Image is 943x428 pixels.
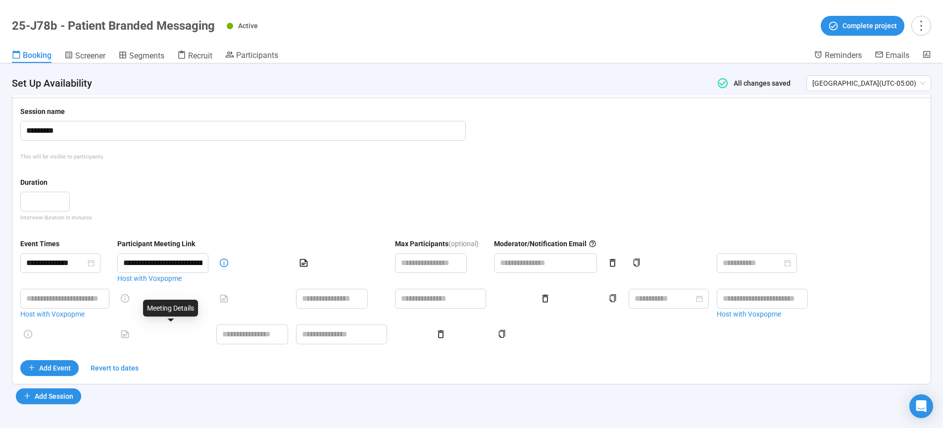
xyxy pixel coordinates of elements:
div: Duration [20,177,48,188]
span: Booking [23,51,51,60]
a: Reminders [814,50,862,62]
a: Booking [12,50,51,63]
span: plus [24,392,31,399]
div: Max Participants [395,238,448,249]
div: Moderator/Notification Email [494,238,597,249]
div: Open Intercom Messenger [909,394,933,418]
div: Participant Meeting Link [117,238,195,249]
div: Event Times [20,238,59,249]
span: Reminders [825,51,862,60]
a: Screener [64,50,105,63]
div: Meeting Details [143,300,198,317]
a: Emails [875,50,909,62]
button: copy [629,255,645,271]
div: Session name [20,106,65,117]
span: copy [498,330,506,338]
span: Recruit [188,51,212,60]
span: plus [28,364,35,371]
div: This will be visible to participants [20,153,923,161]
button: plusAdd Session [16,388,81,404]
span: Active [238,22,258,30]
a: Host with Voxpopme [20,309,109,320]
a: Participants [225,50,278,62]
span: more [914,19,928,32]
a: Segments [118,50,164,63]
span: Revert to dates [91,363,139,374]
button: copy [605,291,621,307]
span: copy [609,294,617,302]
span: Complete project [843,20,897,31]
span: [GEOGRAPHIC_DATA] ( UTC-05:00 ) [812,76,925,91]
span: Participants [236,51,278,60]
span: copy [633,259,641,267]
span: Screener [75,51,105,60]
span: All changes saved [729,79,791,87]
a: Host with Voxpopme [117,273,208,284]
h1: 25-J78b - Patient Branded Messaging [12,19,215,33]
button: copy [494,326,510,342]
span: Emails [886,51,909,60]
button: plusAdd Event [20,360,79,376]
h4: Set Up Availability [12,76,703,90]
a: Host with Voxpopme [717,309,808,320]
span: Add Session [35,391,73,402]
div: Interview duration in minutes [20,214,923,222]
span: Segments [129,51,164,60]
button: Revert to dates [83,360,147,376]
a: Recruit [177,50,212,63]
span: Add Event [39,363,71,374]
span: (optional) [448,238,479,249]
button: more [911,16,931,36]
button: Complete project [821,16,904,36]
